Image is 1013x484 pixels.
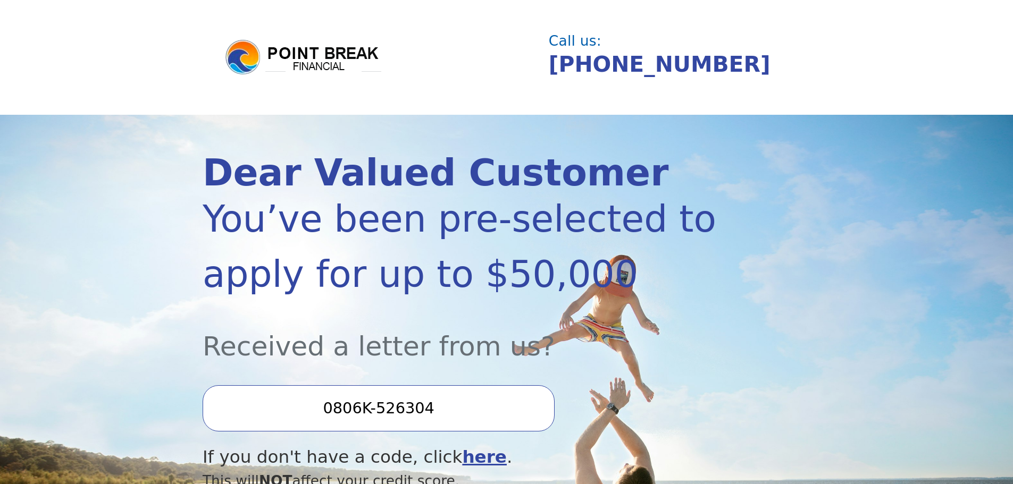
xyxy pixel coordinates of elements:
a: here [462,447,507,467]
img: logo.png [224,38,383,77]
div: If you don't have a code, click . [203,444,719,470]
input: Enter your Offer Code: [203,385,555,431]
div: Received a letter from us? [203,302,719,366]
a: [PHONE_NUMBER] [549,52,771,77]
div: You’ve been pre-selected to apply for up to $50,000 [203,191,719,302]
div: Dear Valued Customer [203,155,719,191]
div: Call us: [549,34,802,48]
